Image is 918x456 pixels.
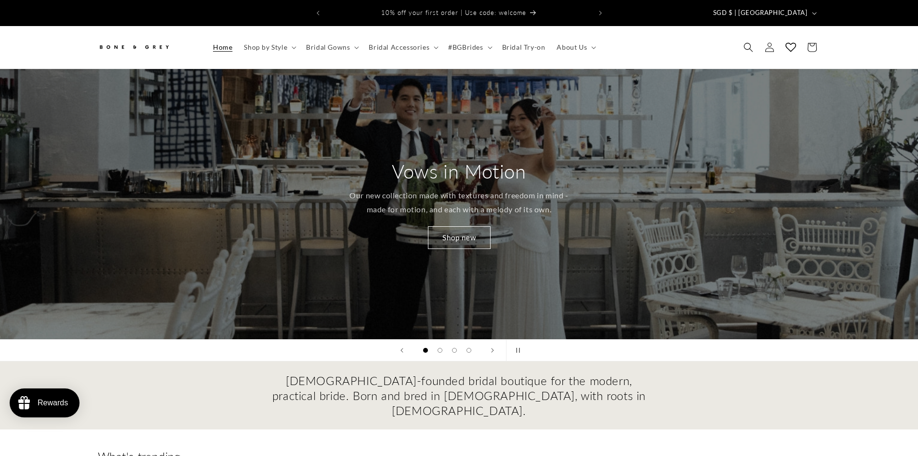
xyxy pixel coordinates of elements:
[207,37,238,57] a: Home
[391,340,412,361] button: Previous slide
[506,340,527,361] button: Pause slideshow
[392,159,526,184] h2: Vows in Motion
[590,4,611,22] button: Next announcement
[94,36,198,59] a: Bone and Grey Bridal
[448,43,483,52] span: #BGBrides
[447,343,462,358] button: Load slide 3 of 4
[551,37,600,57] summary: About Us
[369,43,429,52] span: Bridal Accessories
[98,39,170,55] img: Bone and Grey Bridal
[345,189,573,217] p: Our new collection made with textures and freedom in mind - made for motion, and each with a melo...
[428,226,491,249] a: Shop new
[442,37,496,57] summary: #BGBrides
[433,343,447,358] button: Load slide 2 of 4
[418,343,433,358] button: Load slide 1 of 4
[271,373,647,418] h2: [DEMOGRAPHIC_DATA]-founded bridal boutique for the modern, practical bride. Born and bred in [DEM...
[713,8,808,18] span: SGD $ | [GEOGRAPHIC_DATA]
[300,37,363,57] summary: Bridal Gowns
[306,43,350,52] span: Bridal Gowns
[496,37,551,57] a: Bridal Try-on
[307,4,329,22] button: Previous announcement
[238,37,300,57] summary: Shop by Style
[213,43,232,52] span: Home
[244,43,287,52] span: Shop by Style
[462,343,476,358] button: Load slide 4 of 4
[502,43,545,52] span: Bridal Try-on
[707,4,821,22] button: SGD $ | [GEOGRAPHIC_DATA]
[38,399,68,407] div: Rewards
[738,37,759,58] summary: Search
[381,9,526,16] span: 10% off your first order | Use code: welcome
[557,43,587,52] span: About Us
[363,37,442,57] summary: Bridal Accessories
[482,340,503,361] button: Next slide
